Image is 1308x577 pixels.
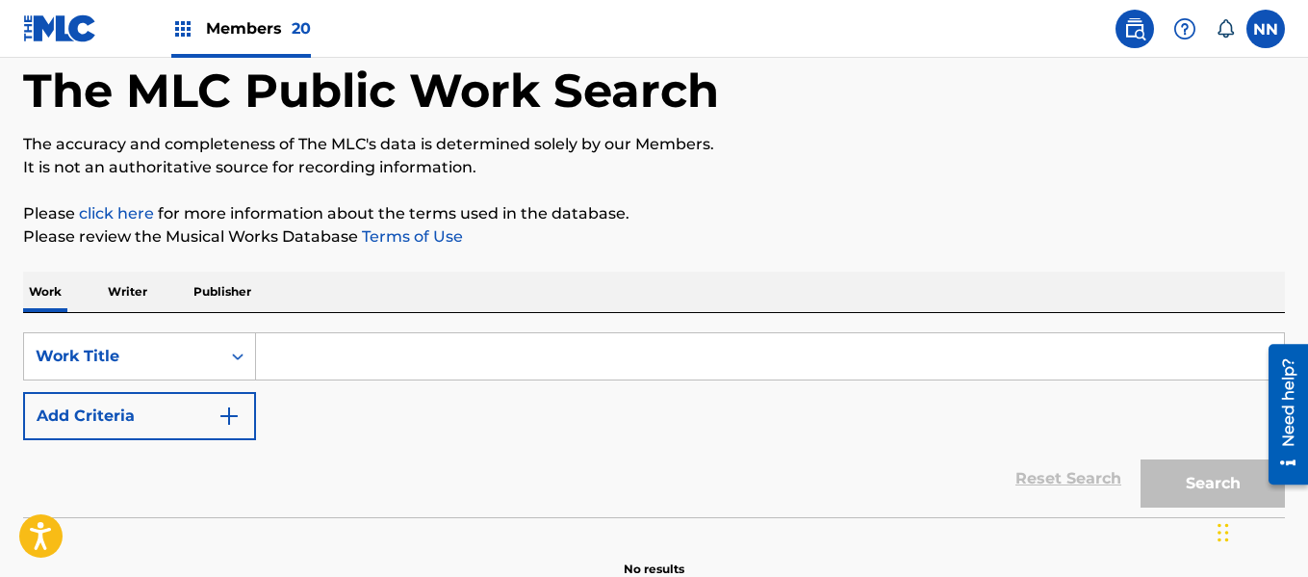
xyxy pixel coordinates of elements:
[358,227,463,246] a: Terms of Use
[1254,337,1308,492] iframe: Resource Center
[171,17,194,40] img: Top Rightsholders
[292,19,311,38] span: 20
[23,272,67,312] p: Work
[1166,10,1204,48] div: Help
[188,272,257,312] p: Publisher
[23,156,1285,179] p: It is not an authoritative source for recording information.
[23,332,1285,517] form: Search Form
[23,392,256,440] button: Add Criteria
[1116,10,1154,48] a: Public Search
[36,345,209,368] div: Work Title
[23,133,1285,156] p: The accuracy and completeness of The MLC's data is determined solely by our Members.
[218,405,241,428] img: 9d2ae6d4665cec9f34b9.svg
[1218,504,1229,562] div: Drag
[102,272,153,312] p: Writer
[23,62,719,119] h1: The MLC Public Work Search
[23,202,1285,225] p: Please for more information about the terms used in the database.
[79,204,154,223] a: click here
[1246,10,1285,48] div: User Menu
[206,17,311,39] span: Members
[23,225,1285,249] p: Please review the Musical Works Database
[1212,485,1308,577] iframe: Chat Widget
[1123,17,1146,40] img: search
[1173,17,1196,40] img: help
[1216,19,1235,39] div: Notifications
[23,14,97,42] img: MLC Logo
